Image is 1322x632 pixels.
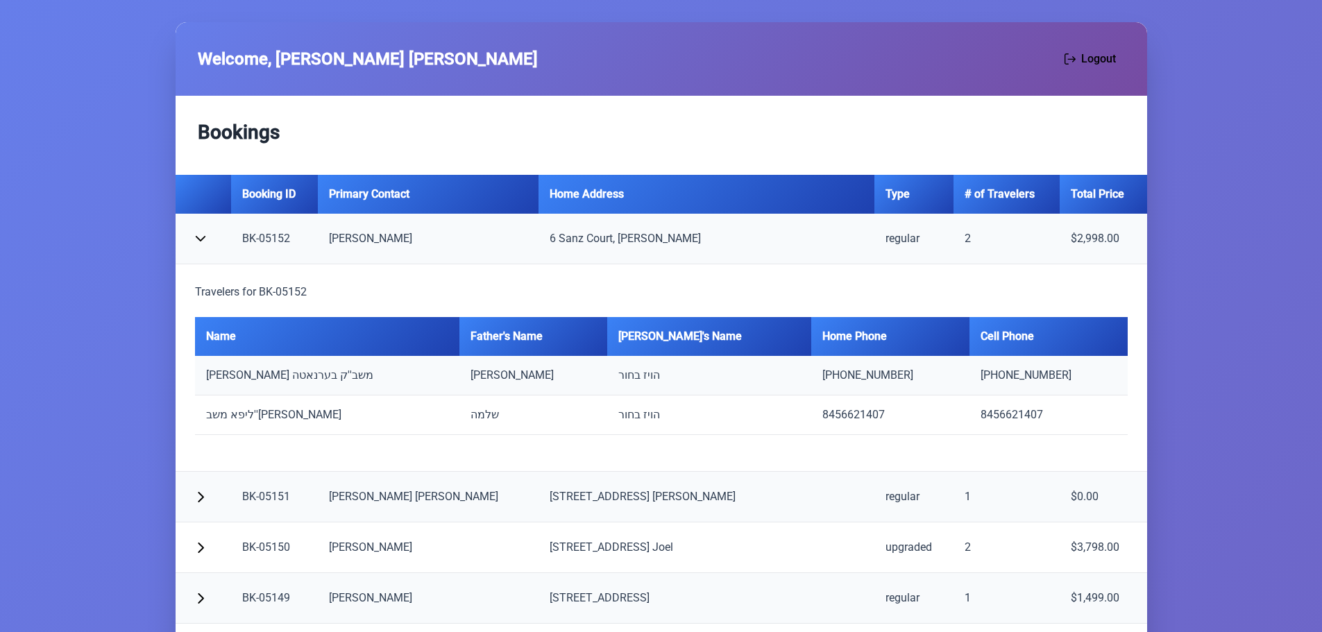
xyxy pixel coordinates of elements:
[231,175,319,214] th: Booking ID
[231,472,319,522] td: BK-05151
[231,573,319,624] td: BK-05149
[607,395,811,435] td: הויז בחור
[969,356,1128,395] td: [PHONE_NUMBER]
[969,317,1128,356] th: Cell Phone
[874,522,954,573] td: upgraded
[874,175,954,214] th: Type
[607,317,811,356] th: [PERSON_NAME]'s Name
[954,472,1060,522] td: 1
[1060,472,1147,522] td: $0.00
[954,522,1060,573] td: 2
[318,214,539,264] td: [PERSON_NAME]
[539,214,874,264] td: 6 Sanz Court, [PERSON_NAME]
[954,573,1060,624] td: 1
[1060,214,1147,264] td: $2,998.00
[1060,573,1147,624] td: $1,499.00
[318,573,539,624] td: [PERSON_NAME]
[1056,44,1125,74] button: Logout
[459,317,607,356] th: Father's Name
[195,395,460,435] td: ליפא משב''[PERSON_NAME]
[195,356,460,395] td: [PERSON_NAME] משב''ק בערנאטה
[874,214,954,264] td: regular
[539,522,874,573] td: [STREET_ADDRESS] Joel
[874,573,954,624] td: regular
[195,284,1128,300] h5: Travelers for BK-05152
[1081,51,1116,67] span: Logout
[231,522,319,573] td: BK-05150
[1060,175,1147,214] th: Total Price
[811,356,969,395] td: [PHONE_NUMBER]
[318,175,539,214] th: Primary Contact
[954,214,1060,264] td: 2
[811,395,969,435] td: 8456621407
[539,573,874,624] td: [STREET_ADDRESS]
[198,118,1125,147] h2: Bookings
[318,522,539,573] td: [PERSON_NAME]
[231,214,319,264] td: BK-05152
[459,395,607,435] td: שלמה
[539,175,874,214] th: Home Address
[459,356,607,395] td: [PERSON_NAME]
[539,472,874,522] td: [STREET_ADDRESS] [PERSON_NAME]
[607,356,811,395] td: הויז בחור
[198,46,538,71] span: Welcome, [PERSON_NAME] [PERSON_NAME]
[318,472,539,522] td: [PERSON_NAME] [PERSON_NAME]
[195,317,460,356] th: Name
[874,472,954,522] td: regular
[954,175,1060,214] th: # of Travelers
[811,317,969,356] th: Home Phone
[969,395,1128,435] td: 8456621407
[1060,522,1147,573] td: $3,798.00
